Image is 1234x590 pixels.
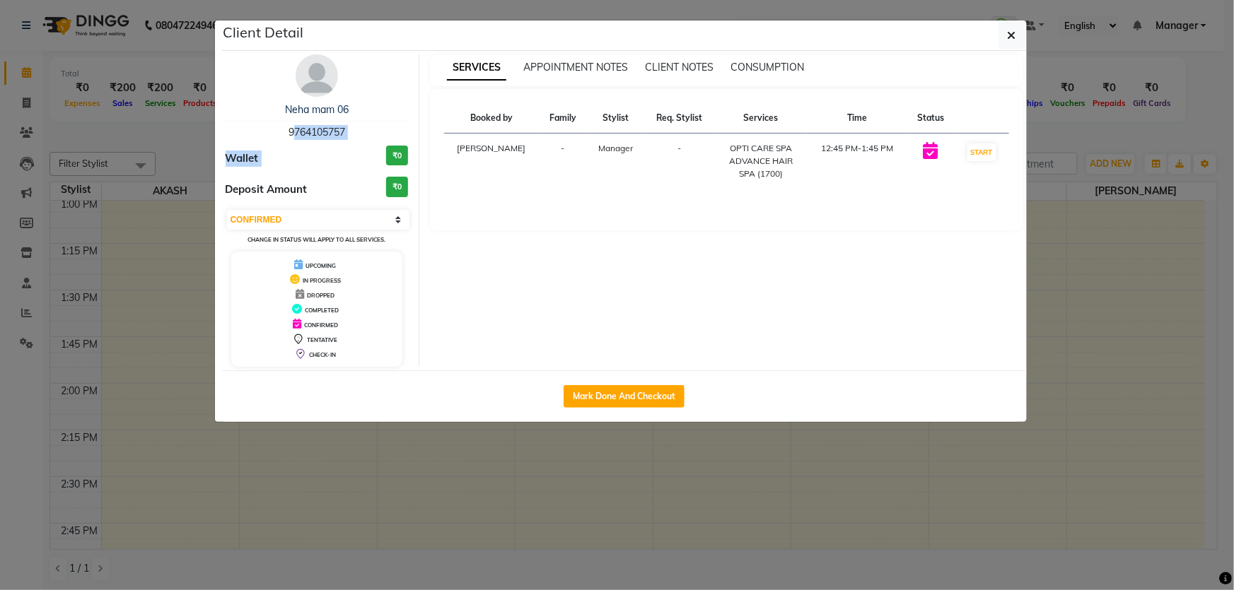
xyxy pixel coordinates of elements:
span: Deposit Amount [226,182,308,198]
span: Wallet [226,151,259,167]
span: Manager [598,143,633,153]
small: Change in status will apply to all services. [248,236,385,243]
span: COMPLETED [305,307,339,314]
th: Services [714,103,808,134]
span: DROPPED [307,292,334,299]
th: Req. Stylist [644,103,714,134]
td: - [539,134,588,189]
td: - [644,134,714,189]
h5: Client Detail [223,22,304,43]
th: Time [808,103,906,134]
button: START [967,143,996,161]
span: APPOINTMENT NOTES [523,61,628,73]
td: [PERSON_NAME] [444,134,539,189]
span: IN PROGRESS [303,277,341,284]
a: Neha mam 06 [285,103,349,116]
span: UPCOMING [305,262,336,269]
th: Booked by [444,103,539,134]
td: 12:45 PM-1:45 PM [808,134,906,189]
span: CHECK-IN [309,351,336,358]
th: Stylist [587,103,644,134]
span: TENTATIVE [307,336,337,343]
span: SERVICES [447,55,506,81]
span: CONSUMPTION [730,61,804,73]
th: Status [907,103,955,134]
button: Mark Done And Checkout [564,385,685,408]
th: Family [539,103,588,134]
div: OPTI CARE SPA ADVANCE HAIR SPA (1700) [723,142,800,180]
h3: ₹0 [386,146,408,166]
img: avatar [296,54,338,97]
span: CLIENT NOTES [645,61,714,73]
span: 9764105757 [289,126,345,138]
span: CONFIRMED [304,321,338,329]
h3: ₹0 [386,177,408,197]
